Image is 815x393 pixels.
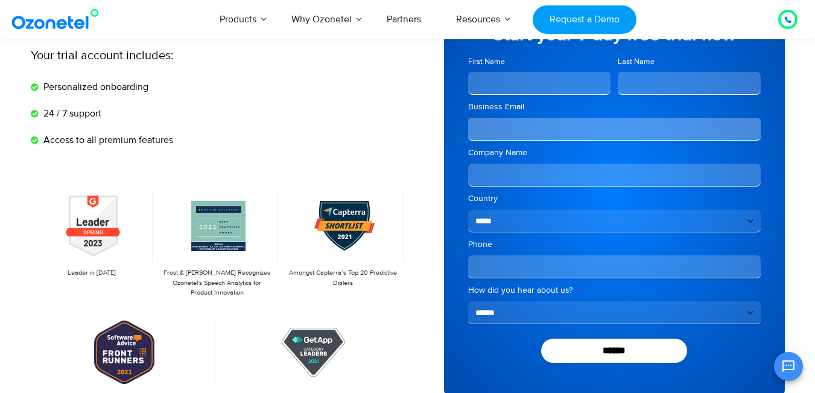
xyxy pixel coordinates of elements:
label: Company Name [468,147,761,159]
a: Request a Demo [533,5,636,34]
label: First Name [468,56,611,68]
label: Business Email [468,101,761,113]
span: 24 / 7 support [40,106,101,121]
p: Frost & [PERSON_NAME] Recognizes Ozonetel's Speech Analytics for Product Innovation [162,268,272,298]
label: Last Name [618,56,761,68]
p: Your trial account includes: [31,46,317,65]
label: How did you hear about us? [468,284,761,296]
label: Country [468,193,761,205]
label: Phone [468,238,761,251]
button: Open chat [774,352,803,381]
span: Access to all premium features [40,133,173,147]
p: Leader in [DATE] [37,268,147,278]
span: Personalized onboarding [40,80,148,94]
p: Amongst Capterra’s Top 20 Predictive Dialers [288,268,398,288]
